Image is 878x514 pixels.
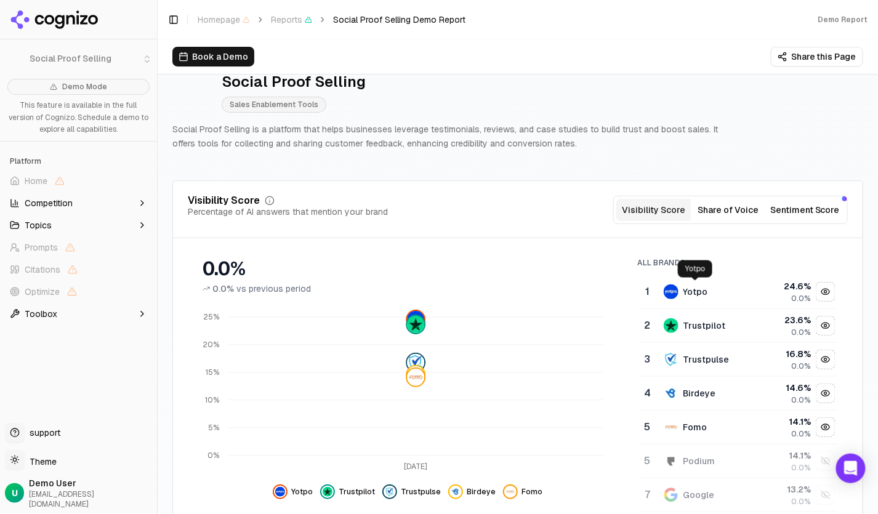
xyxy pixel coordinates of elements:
span: Topics [25,219,52,231]
div: Open Intercom Messenger [836,454,866,483]
span: Trustpulse [401,487,441,497]
p: This feature is available in the full version of Cognizo. Schedule a demo to explore all capabili... [7,100,150,136]
img: birdeye [407,366,424,383]
span: Demo Mode [62,82,107,92]
span: Trustpilot [339,487,375,497]
img: yotpo [407,311,424,328]
button: Hide trustpilot data [816,316,836,335]
img: trustpilot [323,487,332,497]
div: 14.6 % [762,382,812,394]
span: 0.0% [792,294,812,303]
button: Hide fomo data [816,417,836,437]
tr: 4birdeyeBirdeye14.6%0.0%Hide birdeye data [639,376,838,410]
div: Yotpo [683,286,708,298]
span: Reports [271,14,312,26]
span: Prompts [25,241,58,254]
span: Competition [25,197,73,209]
tspan: 0% [207,451,219,460]
tr: 3trustpulseTrustpulse16.8%0.0%Hide trustpulse data [639,342,838,376]
div: Demo Report [818,15,868,25]
tspan: 5% [208,423,219,433]
img: Social Proof Selling [172,73,212,112]
img: fomo [407,369,424,386]
div: 2 [644,318,651,333]
span: Home [25,175,47,187]
div: 7 [644,488,651,502]
span: 0.0% [792,463,812,473]
button: Hide trustpulse data [382,484,441,499]
div: 23.6 % [762,314,812,326]
button: Topics [5,215,152,235]
img: fomo [505,487,515,497]
span: Citations [25,263,60,276]
tspan: [DATE] [404,462,427,472]
span: support [25,427,60,439]
button: Hide yotpo data [273,484,313,499]
span: Demo User [29,477,152,489]
span: 0.0% [792,327,812,337]
div: 4 [644,386,651,401]
img: yotpo [275,487,285,497]
span: Birdeye [467,487,496,497]
div: Percentage of AI answers that mention your brand [188,206,388,218]
div: 5 [644,420,651,435]
span: vs previous period [236,283,311,295]
span: Yotpo [291,487,313,497]
div: 14.1 % [762,416,812,428]
div: Fomo [683,421,707,433]
div: Google [683,489,715,501]
div: 5 [644,454,651,468]
div: 13.2 % [762,483,812,496]
button: Hide trustpulse data [816,350,836,369]
tr: 2trustpilotTrustpilot23.6%0.0%Hide trustpilot data [639,308,838,342]
button: Hide birdeye data [816,383,836,403]
span: U [12,487,18,499]
img: trustpulse [385,487,395,497]
img: trustpilot [407,316,424,333]
tspan: 20% [203,340,219,350]
div: Podium [683,455,715,467]
span: 0.0% [792,361,812,371]
span: Toolbox [25,308,57,320]
div: 1 [644,284,651,299]
span: 0.0% [792,497,812,507]
div: 24.6 % [762,280,812,292]
button: Share of Voice [691,199,765,221]
div: Trustpilot [683,319,726,332]
div: 14.1 % [762,449,812,462]
button: Visibility Score [616,199,691,221]
img: fomo [664,420,679,435]
button: Book a Demo [172,47,254,66]
img: google [664,488,679,502]
button: Show google data [816,485,836,505]
span: Social Proof Selling Demo Report [333,14,465,26]
tr: 7googleGoogle13.2%0.0%Show google data [639,478,838,512]
span: Fomo [522,487,542,497]
img: trustpulse [407,353,424,371]
span: 0.0% [212,283,234,295]
div: Social Proof Selling [222,72,366,92]
img: trustpulse [664,352,679,367]
span: [EMAIL_ADDRESS][DOMAIN_NAME] [29,489,152,509]
button: Hide fomo data [503,484,542,499]
span: Homepage [198,14,250,26]
div: Platform [5,151,152,171]
img: podium [664,454,679,468]
button: Toolbox [5,304,152,324]
img: birdeye [664,386,679,401]
span: Optimize [25,286,60,298]
button: Hide birdeye data [448,484,496,499]
span: 0.0% [792,429,812,439]
tr: 1yotpoYotpo24.6%0.0%Hide yotpo data [639,275,838,309]
button: Sentiment Score [765,199,845,221]
tr: 5podiumPodium14.1%0.0%Show podium data [639,444,838,478]
span: Theme [25,456,57,467]
button: Competition [5,193,152,213]
p: Yotpo [685,264,705,274]
button: Show podium data [816,451,836,471]
div: Trustpulse [683,353,730,366]
img: yotpo [664,284,679,299]
button: Share this Page [771,47,863,66]
div: Visibility Score [188,196,260,206]
tr: 5fomoFomo14.1%0.0%Hide fomo data [639,410,838,444]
